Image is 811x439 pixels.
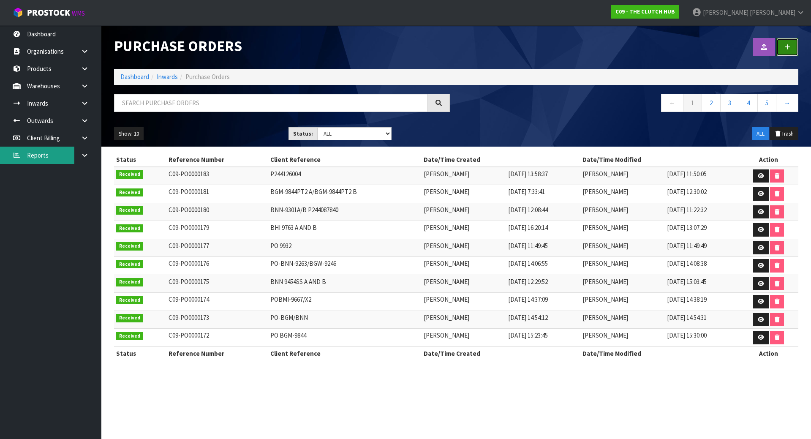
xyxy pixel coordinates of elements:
span: [PERSON_NAME] [424,278,469,286]
a: Dashboard [120,73,149,81]
th: Date/Time Created [422,346,580,360]
span: [DATE] 14:54:12 [508,314,548,322]
td: PO-BGM/BNN [268,311,422,329]
th: Reference Number [166,346,268,360]
span: [PERSON_NAME] [703,8,748,16]
span: [DATE] 11:49:49 [667,242,707,250]
th: Client Reference [268,346,422,360]
span: [DATE] 15:23:45 [508,331,548,339]
a: ← [661,94,683,112]
td: PO BGM-9844 [268,329,422,347]
span: [PERSON_NAME] [582,242,628,250]
span: [PERSON_NAME] [424,224,469,232]
span: Received [116,332,143,341]
th: Date/Time Created [422,153,580,166]
span: Received [116,224,143,233]
a: 2 [702,94,721,112]
span: [PERSON_NAME] [424,331,469,339]
span: [DATE] 11:49:45 [508,242,548,250]
span: [PERSON_NAME] [424,314,469,322]
span: Purchase Orders [185,73,230,81]
a: C09 - THE CLUTCH HUB [611,5,679,19]
span: [DATE] 11:50:05 [667,170,707,178]
td: BHI 9763 A AND B [268,221,422,239]
a: Inwards [157,73,178,81]
a: 5 [757,94,776,112]
input: Search purchase orders [114,94,428,112]
span: [PERSON_NAME] [424,259,469,267]
button: Trash [770,127,798,141]
td: BGM-9844PT2 A/BGM-9844PT2 B [268,185,422,203]
span: [PERSON_NAME] [582,314,628,322]
span: [PERSON_NAME] [424,242,469,250]
span: [DATE] 14:38:19 [667,295,707,303]
td: C09-PO0000172 [166,329,268,347]
span: [DATE] 16:20:14 [508,224,548,232]
span: [DATE] 12:29:52 [508,278,548,286]
span: [PERSON_NAME] [424,295,469,303]
th: Date/Time Modified [580,153,739,166]
td: POBMI-9667/X2 [268,293,422,311]
th: Action [739,346,798,360]
td: C09-PO0000173 [166,311,268,329]
td: PO 9932 [268,239,422,257]
span: Received [116,260,143,269]
span: [DATE] 11:22:32 [667,206,707,214]
th: Reference Number [166,153,268,166]
img: cube-alt.png [13,7,23,18]
span: [DATE] 12:30:02 [667,188,707,196]
span: [DATE] 14:08:38 [667,259,707,267]
span: [PERSON_NAME] [582,170,628,178]
span: [DATE] 12:08:44 [508,206,548,214]
td: C09-PO0000179 [166,221,268,239]
span: [DATE] 15:30:00 [667,331,707,339]
h1: Purchase Orders [114,38,450,54]
td: BNN 9454SS A AND B [268,275,422,293]
th: Date/Time Modified [580,346,739,360]
td: C09-PO0000177 [166,239,268,257]
td: C09-PO0000180 [166,203,268,221]
span: [DATE] 7:33:41 [508,188,545,196]
span: [DATE] 13:07:29 [667,224,707,232]
a: 1 [683,94,702,112]
span: Received [116,242,143,251]
span: [DATE] 14:54:31 [667,314,707,322]
td: C09-PO0000174 [166,293,268,311]
th: Client Reference [268,153,422,166]
span: [DATE] 14:06:55 [508,259,548,267]
span: Received [116,296,143,305]
span: [PERSON_NAME] [582,331,628,339]
span: [PERSON_NAME] [424,188,469,196]
td: PO-BNN-9263/BGW-9246 [268,257,422,275]
a: 3 [720,94,739,112]
span: [DATE] 15:03:45 [667,278,707,286]
a: → [776,94,798,112]
span: Received [116,188,143,197]
span: [PERSON_NAME] [582,295,628,303]
span: Received [116,170,143,179]
span: [PERSON_NAME] [750,8,795,16]
td: P244126004 [268,167,422,185]
span: [PERSON_NAME] [582,259,628,267]
span: Received [116,314,143,322]
td: C09-PO0000181 [166,185,268,203]
span: [DATE] 13:58:37 [508,170,548,178]
td: C09-PO0000183 [166,167,268,185]
small: WMS [72,9,85,17]
span: [PERSON_NAME] [424,206,469,214]
span: Received [116,206,143,215]
span: [PERSON_NAME] [582,188,628,196]
th: Status [114,346,166,360]
span: [PERSON_NAME] [424,170,469,178]
td: C09-PO0000176 [166,257,268,275]
button: Show: 10 [114,127,144,141]
td: C09-PO0000175 [166,275,268,293]
strong: C09 - THE CLUTCH HUB [615,8,675,15]
nav: Page navigation [463,94,798,115]
span: [PERSON_NAME] [582,278,628,286]
button: ALL [752,127,769,141]
span: [PERSON_NAME] [582,224,628,232]
td: BNN-9301A/B P244087840 [268,203,422,221]
strong: Status: [293,130,313,137]
th: Status [114,153,166,166]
